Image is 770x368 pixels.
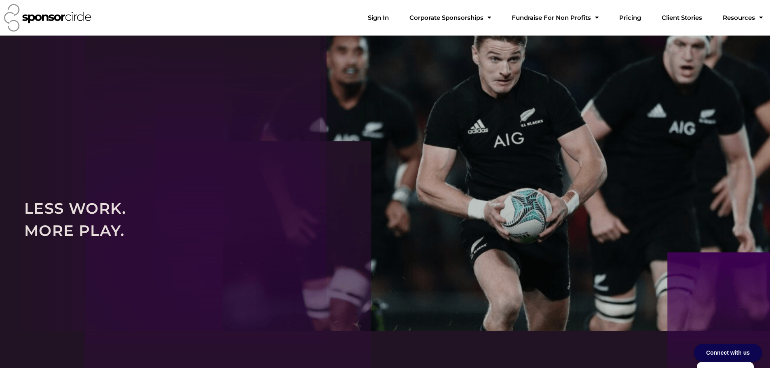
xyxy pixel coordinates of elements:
a: Corporate SponsorshipsMenu Toggle [403,10,498,26]
img: Sponsor Circle logo [4,4,91,32]
div: Connect with us [694,344,762,362]
a: Pricing [613,10,648,26]
a: Resources [716,10,769,26]
a: Sign In [361,10,395,26]
nav: Menu [361,10,769,26]
a: Client Stories [655,10,709,26]
a: Fundraise For Non ProfitsMenu Toggle [505,10,605,26]
h2: LESS WORK. MORE PLAY. [24,197,746,242]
